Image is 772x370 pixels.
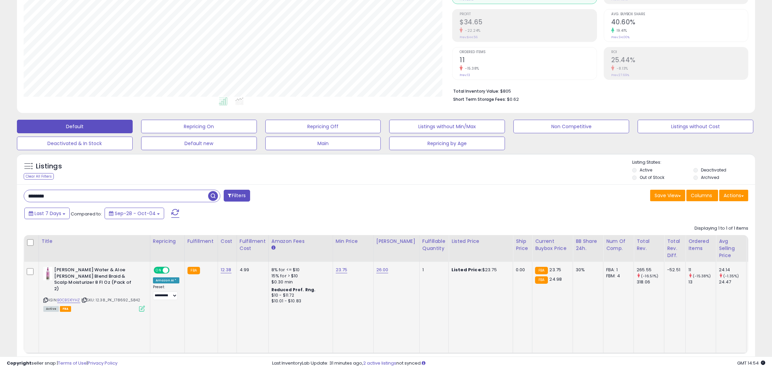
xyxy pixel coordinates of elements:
[507,96,519,102] span: $0.62
[453,88,499,94] b: Total Inventory Value:
[169,268,179,273] span: OFF
[723,273,739,279] small: (-1.35%)
[637,267,664,273] div: 265.55
[224,190,250,202] button: Filters
[701,167,726,173] label: Deactivated
[141,120,257,133] button: Repricing On
[265,120,381,133] button: Repricing Off
[550,276,562,282] span: 24.98
[719,190,748,201] button: Actions
[641,273,658,279] small: (-16.51%)
[7,360,31,366] strong: Copyright
[719,267,746,273] div: 24.14
[17,120,133,133] button: Default
[606,238,631,252] div: Num of Comp.
[271,287,316,293] b: Reduced Prof. Rng.
[611,35,630,39] small: Prev: 34.00%
[451,267,508,273] div: $23.75
[460,50,596,54] span: Ordered Items
[153,238,182,245] div: Repricing
[688,267,716,273] div: 11
[667,238,683,259] div: Total Rev. Diff.
[389,120,505,133] button: Listings without Min/Max
[57,297,80,303] a: B0CBSX1YHZ
[535,276,548,284] small: FBA
[154,268,163,273] span: ON
[460,18,596,27] h2: $34.65
[272,360,765,367] div: Last InventoryLab Update: 31 minutes ago, not synced.
[614,66,628,71] small: -8.13%
[240,238,266,252] div: Fulfillment Cost
[535,267,548,274] small: FBA
[271,245,275,251] small: Amazon Fees.
[719,279,746,285] div: 24.47
[43,267,145,311] div: ASIN:
[516,238,529,252] div: Ship Price
[632,159,755,166] p: Listing States:
[637,238,661,252] div: Total Rev.
[611,18,748,27] h2: 40.60%
[88,360,117,366] a: Privacy Policy
[640,175,664,180] label: Out of Stock
[422,238,446,252] div: Fulfillable Quantity
[58,360,87,366] a: Terms of Use
[576,238,600,252] div: BB Share 24h.
[7,360,117,367] div: seller snap | |
[105,208,164,219] button: Sep-28 - Oct-04
[265,137,381,150] button: Main
[188,238,215,245] div: Fulfillment
[153,285,179,300] div: Preset:
[611,50,748,54] span: ROI
[17,137,133,150] button: Deactivated & In Stock
[688,238,713,252] div: Ordered Items
[54,267,136,294] b: [PERSON_NAME] Water & Aloe [PERSON_NAME] Blend Braid & Scalp Moisturizer 8 Fl Oz (Pack of 2)
[606,273,628,279] div: FBM: 4
[24,208,70,219] button: Last 7 Days
[463,66,479,71] small: -15.38%
[81,297,140,303] span: | SKU: 12.38_PK_178692_5842
[42,238,147,245] div: Title
[611,73,629,77] small: Prev: 27.69%
[611,13,748,16] span: Avg. Buybox Share
[271,267,328,273] div: 8% for <= $10
[35,210,61,217] span: Last 7 Days
[516,267,527,273] div: 0.00
[240,267,263,273] div: 4.99
[686,190,718,201] button: Columns
[535,238,570,252] div: Current Buybox Price
[24,173,54,180] div: Clear All Filters
[688,279,716,285] div: 13
[513,120,629,133] button: Non Competitive
[36,162,62,171] h5: Listings
[271,279,328,285] div: $0.30 min
[221,238,234,245] div: Cost
[606,267,628,273] div: FBA: 1
[638,120,753,133] button: Listings without Cost
[460,13,596,16] span: Profit
[271,293,328,298] div: $10 - $11.72
[188,267,200,274] small: FBA
[336,238,371,245] div: Min Price
[363,360,396,366] a: 2 active listings
[550,267,561,273] span: 23.75
[640,167,652,173] label: Active
[451,267,482,273] b: Listed Price:
[141,137,257,150] button: Default new
[667,267,680,273] div: -52.51
[271,238,330,245] div: Amazon Fees
[637,279,664,285] div: 318.06
[376,267,389,273] a: 26.00
[43,267,52,280] img: 31k9XlNlXdL._SL40_.jpg
[614,28,627,33] small: 19.41%
[71,211,102,217] span: Compared to:
[115,210,156,217] span: Sep-28 - Oct-04
[611,56,748,65] h2: 25.44%
[460,35,478,39] small: Prev: $44.56
[460,56,596,65] h2: 11
[271,298,328,304] div: $10.01 - $10.83
[153,277,179,283] div: Amazon AI *
[650,190,685,201] button: Save View
[737,360,765,366] span: 2025-10-12 14:54 GMT
[693,273,711,279] small: (-15.38%)
[701,175,719,180] label: Archived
